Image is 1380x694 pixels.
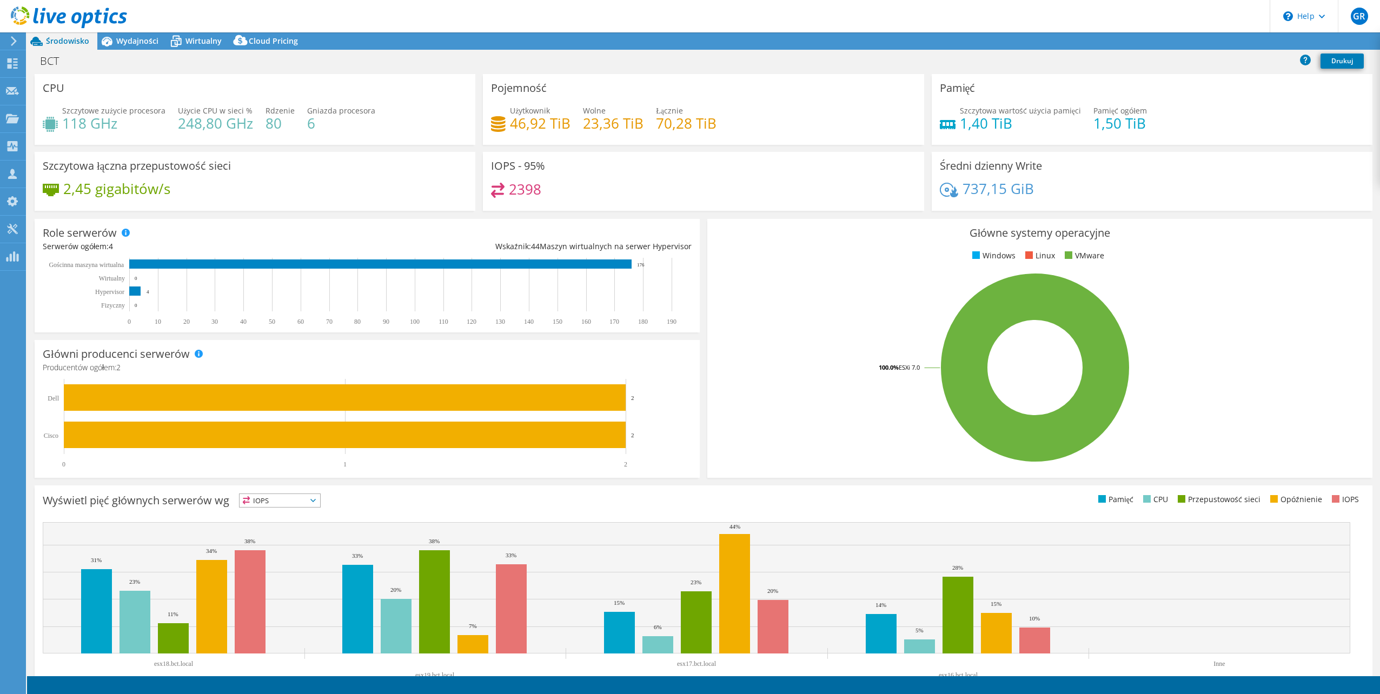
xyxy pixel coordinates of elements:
text: esx18.bct.local [154,660,194,668]
h4: 1,50 TiB [1093,117,1147,129]
text: 70 [326,318,333,325]
h3: Pojemność [491,82,547,94]
text: 0 [135,303,137,308]
li: IOPS [1329,493,1359,505]
h3: Średni dzienny Write [940,160,1042,172]
text: 150 [553,318,562,325]
text: 170 [609,318,619,325]
span: GR [1351,8,1368,25]
text: 1 [343,461,347,468]
text: 10 [155,318,161,325]
a: Drukuj [1321,54,1364,69]
text: 20% [390,586,401,593]
text: esx16.bct.local [939,671,978,679]
text: 0 [135,276,137,281]
text: 38% [429,538,440,544]
text: 176 [637,262,645,268]
h3: IOPS - 95% [491,160,545,172]
text: Wirtualny [99,275,125,282]
text: 110 [439,318,448,325]
text: Dell [48,395,59,402]
span: Środowisko [46,36,89,46]
text: 10% [1029,615,1040,622]
text: 44% [729,523,740,530]
h1: BCT [35,55,76,67]
li: Linux [1023,250,1055,262]
div: Wskaźnik: Maszyn wirtualnych na serwer Hypervisor [367,241,692,252]
text: 120 [467,318,476,325]
span: Cloud Pricing [249,36,298,46]
h4: Producentów ogółem: [43,362,692,373]
text: 180 [638,318,648,325]
text: 30 [211,318,218,325]
text: 20 [183,318,190,325]
span: 4 [109,241,113,251]
span: Rdzenie [266,105,295,116]
span: Użycie CPU w sieci % [178,105,253,116]
text: 130 [495,318,505,325]
text: 31% [91,557,102,563]
svg: \n [1283,11,1293,21]
text: 90 [383,318,389,325]
text: 28% [952,564,963,571]
span: Szczytowa wartość użycia pamięci [960,105,1081,116]
text: 14% [875,602,886,608]
span: IOPS [240,494,320,507]
text: 34% [206,548,217,554]
text: Inne [1213,660,1225,668]
span: Wydajności [116,36,158,46]
span: Szczytowe zużycie procesora [62,105,165,116]
text: 23% [129,578,140,585]
span: Użytkownik [510,105,550,116]
li: VMware [1062,250,1104,262]
text: 160 [581,318,591,325]
text: 11% [168,611,178,617]
text: 2 [631,395,634,401]
span: 44 [531,241,540,251]
text: 50 [269,318,275,325]
h4: 70,28 TiB [656,117,716,129]
text: 15% [991,600,1001,607]
text: 140 [524,318,534,325]
text: 2 [631,432,634,438]
text: 15% [614,599,625,606]
text: 7% [469,623,477,629]
text: esx17.bct.local [677,660,716,668]
text: 60 [297,318,304,325]
h4: 118 GHz [62,117,165,129]
text: Hypervisor [95,288,124,296]
h4: 46,92 TiB [510,117,570,129]
text: Gościnna maszyna wirtualna [49,261,124,269]
li: Pamięć [1096,493,1133,505]
text: 0 [62,461,65,468]
span: Pamięć ogółem [1093,105,1147,116]
h4: 80 [266,117,295,129]
h4: 6 [307,117,375,129]
li: Opóźnienie [1268,493,1322,505]
h3: Pamięć [940,82,976,94]
text: Cisco [44,432,58,439]
h3: Role serwerów [43,227,117,239]
h4: 2398 [509,183,541,195]
text: 100 [410,318,420,325]
text: 40 [240,318,247,325]
h4: 23,36 TiB [583,117,643,129]
tspan: ESXi 7.0 [899,363,920,371]
h3: Szczytowa łączna przepustowość sieci [43,160,231,172]
span: 2 [116,362,121,372]
h4: 737,15 GiB [963,183,1034,195]
li: Windows [970,250,1016,262]
h4: 248,80 GHz [178,117,253,129]
li: CPU [1140,493,1168,505]
text: 33% [506,552,516,558]
span: Wirtualny [185,36,222,46]
text: 190 [667,318,676,325]
div: Serwerów ogółem: [43,241,367,252]
text: 23% [691,579,701,585]
span: Łącznie [656,105,683,116]
text: 20% [767,588,778,594]
h4: 2,45 gigabitów/s [63,183,170,195]
h3: Główne systemy operacyjne [715,227,1364,239]
h3: Główni producenci serwerów [43,348,190,360]
text: 80 [354,318,361,325]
